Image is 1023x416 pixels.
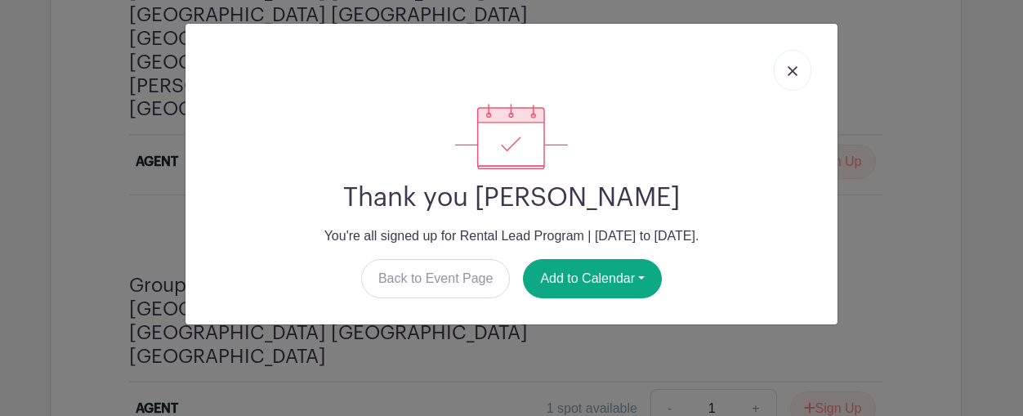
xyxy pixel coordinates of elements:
[455,104,568,169] img: signup_complete-c468d5dda3e2740ee63a24cb0ba0d3ce5d8a4ecd24259e683200fb1569d990c8.svg
[788,66,797,76] img: close_button-5f87c8562297e5c2d7936805f587ecaba9071eb48480494691a3f1689db116b3.svg
[199,226,824,246] p: You're all signed up for Rental Lead Program | [DATE] to [DATE].
[523,259,662,298] button: Add to Calendar
[199,182,824,213] h2: Thank you [PERSON_NAME]
[361,259,511,298] a: Back to Event Page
